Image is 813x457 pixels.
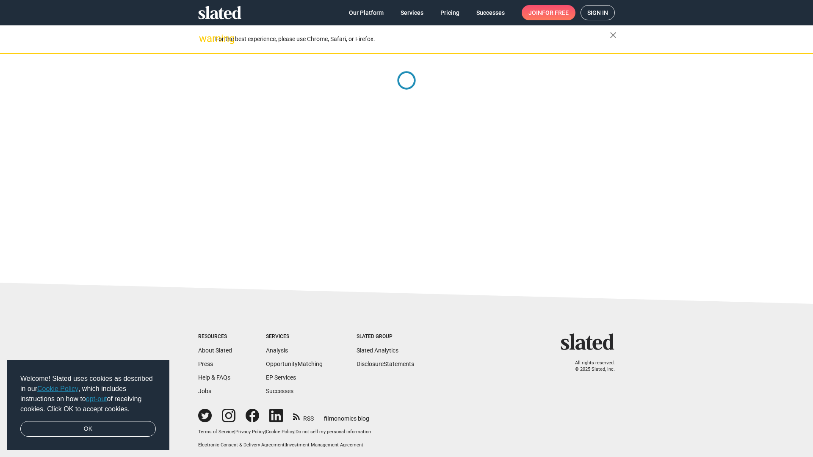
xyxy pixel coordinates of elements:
[20,374,156,414] span: Welcome! Slated uses cookies as described in our , which includes instructions on how to of recei...
[7,360,169,451] div: cookieconsent
[401,5,423,20] span: Services
[357,333,414,340] div: Slated Group
[20,421,156,437] a: dismiss cookie message
[349,5,384,20] span: Our Platform
[234,429,235,435] span: |
[198,429,234,435] a: Terms of Service
[296,429,371,435] button: Do not sell my personal information
[566,360,615,372] p: All rights reserved. © 2025 Slated, Inc.
[542,5,569,20] span: for free
[198,361,213,367] a: Press
[266,374,296,381] a: EP Services
[342,5,390,20] a: Our Platform
[608,30,618,40] mat-icon: close
[286,442,363,448] a: Investment Management Agreement
[357,361,414,367] a: DisclosureStatements
[198,347,232,354] a: About Slated
[266,429,294,435] a: Cookie Policy
[528,5,569,20] span: Join
[266,347,288,354] a: Analysis
[476,5,505,20] span: Successes
[235,429,265,435] a: Privacy Policy
[37,385,78,392] a: Cookie Policy
[434,5,466,20] a: Pricing
[522,5,575,20] a: Joinfor free
[357,347,398,354] a: Slated Analytics
[265,429,266,435] span: |
[266,333,323,340] div: Services
[266,361,323,367] a: OpportunityMatching
[198,374,230,381] a: Help & FAQs
[324,415,334,422] span: film
[86,395,107,402] a: opt-out
[198,442,285,448] a: Electronic Consent & Delivery Agreement
[294,429,296,435] span: |
[293,410,314,423] a: RSS
[199,33,209,44] mat-icon: warning
[470,5,512,20] a: Successes
[285,442,286,448] span: |
[198,333,232,340] div: Resources
[440,5,459,20] span: Pricing
[581,5,615,20] a: Sign in
[266,388,293,394] a: Successes
[587,6,608,20] span: Sign in
[198,388,211,394] a: Jobs
[394,5,430,20] a: Services
[324,408,369,423] a: filmonomics blog
[215,33,610,45] div: For the best experience, please use Chrome, Safari, or Firefox.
